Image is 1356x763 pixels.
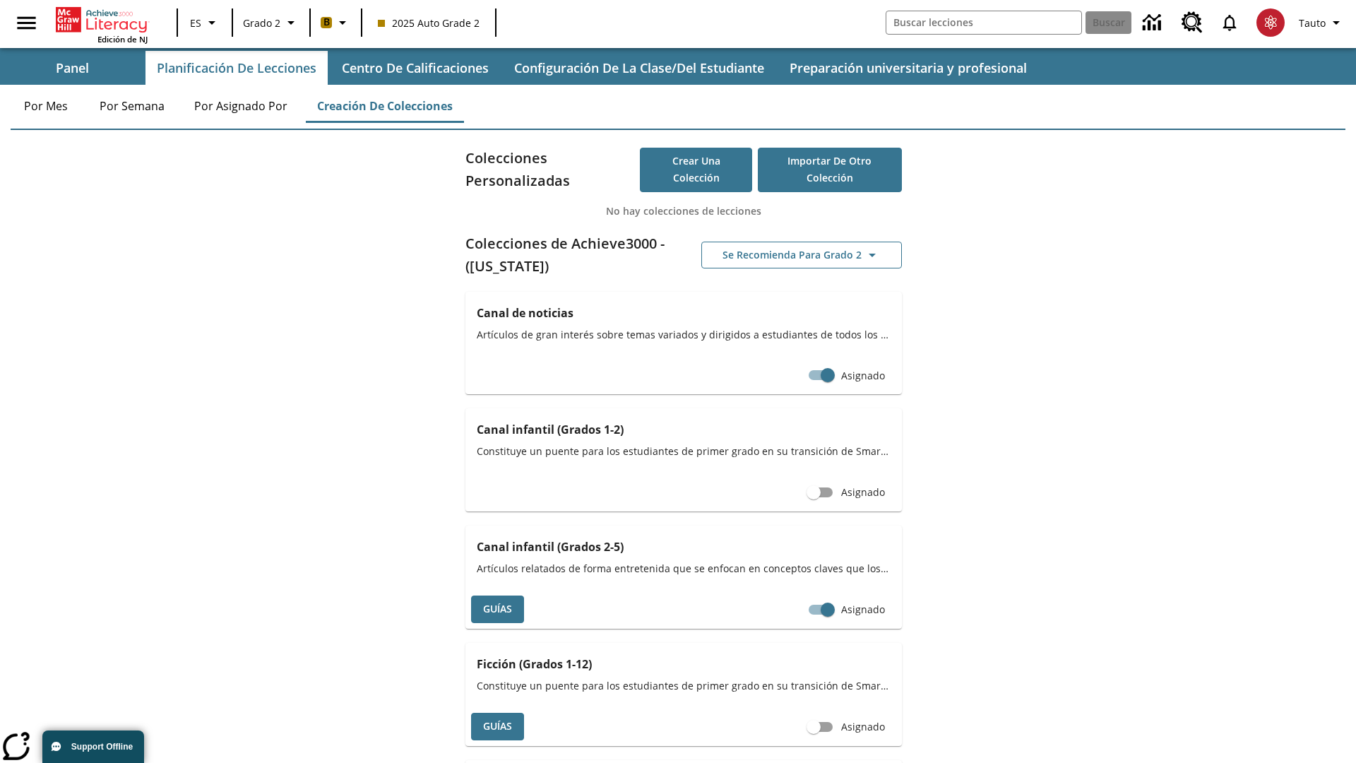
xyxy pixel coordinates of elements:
button: Por semana [88,89,176,123]
h3: Canal infantil (Grados 2-5) [477,537,891,557]
div: Portada [56,4,148,45]
a: Portada [56,6,148,34]
button: Support Offline [42,731,144,763]
button: Abrir el menú lateral [6,2,47,44]
button: Crear una colección [640,148,751,192]
button: Se recomienda para Grado 2 [701,242,902,269]
button: Creación de colecciones [306,89,464,123]
span: 2025 Auto Grade 2 [378,16,480,30]
button: Panel [1,51,143,85]
button: Perfil/Configuración [1293,10,1350,35]
button: Centro de calificaciones [331,51,500,85]
span: Tauto [1299,16,1326,30]
span: ES [190,16,201,30]
button: Por mes [11,89,81,123]
a: Centro de información [1134,4,1173,42]
span: Support Offline [71,742,133,752]
button: Guías [471,596,524,623]
span: Edición de NJ [97,34,148,45]
span: Constituye un puente para los estudiantes de primer grado en su transición de SmartyAnts a Achiev... [477,678,891,693]
span: Grado 2 [243,16,280,30]
span: Asignado [841,485,885,499]
span: Artículos relatados de forma entretenida que se enfocan en conceptos claves que los estudiantes a... [477,561,891,576]
button: Importar de otro Colección [758,148,902,192]
img: avatar image [1256,8,1285,37]
h3: Ficción (Grados 1-12) [477,654,891,674]
h2: Colecciones de Achieve3000 - ([US_STATE]) [465,232,684,278]
button: Configuración de la clase/del estudiante [503,51,775,85]
button: Por asignado por [183,89,299,123]
input: Buscar campo [886,11,1081,34]
span: Artículos de gran interés sobre temas variados y dirigidos a estudiantes de todos los grados. [477,327,891,342]
button: Planificación de lecciones [145,51,328,85]
span: Asignado [841,602,885,617]
button: Guías [471,713,524,740]
p: No hay colecciones de lecciones [465,203,902,218]
h3: Canal de noticias [477,303,891,323]
button: Escoja un nuevo avatar [1248,4,1293,41]
span: Asignado [841,719,885,734]
a: Notificaciones [1211,4,1248,41]
a: Centro de recursos, Se abrirá en una pestaña nueva. [1173,4,1211,42]
span: Constituye un puente para los estudiantes de primer grado en su transición de SmartyAnts a Achiev... [477,444,891,459]
h2: Colecciones Personalizadas [465,147,640,192]
button: Grado: Grado 2, Elige un grado [237,10,305,35]
button: Lenguaje: ES, Selecciona un idioma [182,10,227,35]
button: Preparación universitaria y profesional [778,51,1038,85]
h3: Canal infantil (Grados 1-2) [477,420,891,439]
span: B [323,13,330,31]
button: Boost El color de la clase es anaranjado claro. Cambiar el color de la clase. [315,10,357,35]
span: Asignado [841,368,885,383]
